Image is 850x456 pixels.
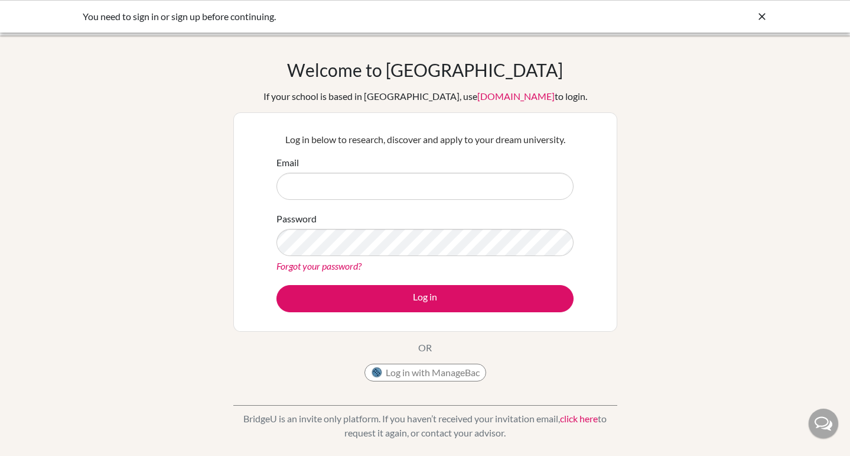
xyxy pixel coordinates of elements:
a: Forgot your password? [276,260,362,271]
button: Log in with ManageBac [364,364,486,381]
h1: Welcome to [GEOGRAPHIC_DATA] [287,59,563,80]
label: Password [276,212,317,226]
p: BridgeU is an invite only platform. If you haven’t received your invitation email, to request it ... [233,412,617,440]
label: Email [276,156,299,170]
p: OR [418,341,432,355]
div: You need to sign in or sign up before continuing. [83,9,591,24]
p: Log in below to research, discover and apply to your dream university. [276,132,574,147]
a: click here [560,413,598,424]
a: [DOMAIN_NAME] [477,90,555,102]
div: If your school is based in [GEOGRAPHIC_DATA], use to login. [263,89,587,104]
button: Log in [276,285,574,312]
